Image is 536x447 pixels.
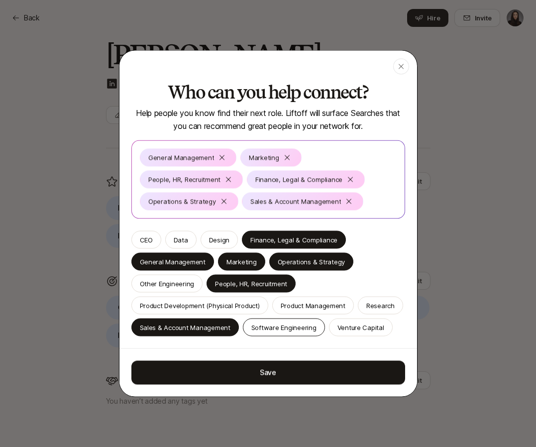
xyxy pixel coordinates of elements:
button: Save [131,361,405,385]
p: General Management [148,153,214,163]
p: People, HR, Recruitment [148,175,220,185]
p: People, HR, Recruitment [215,279,287,289]
p: Sales & Account Management [140,323,230,333]
p: Help people you know find their next role. Liftoff will surface Searches that you can recommend g... [131,107,405,132]
p: Product Development (Physical Product) [140,301,260,311]
p: Other Engineering [140,279,195,289]
p: Marketing [226,257,257,267]
p: General Management [140,257,206,267]
p: Sales & Account Management [250,197,341,207]
p: Data [174,235,188,245]
p: CEO [140,235,153,245]
p: Finance, Legal & Compliance [250,235,337,245]
p: Design [209,235,229,245]
p: Software Engineering [251,323,317,333]
p: Operations & Strategy [148,197,216,207]
h2: Who can you help connect? [131,83,405,103]
p: Research [366,301,395,311]
p: Product Management [281,301,345,311]
p: Operations & Strategy [278,257,345,267]
p: Finance, Legal & Compliance [255,175,342,185]
p: Venture Capital [337,323,384,333]
p: Marketing [249,153,279,163]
